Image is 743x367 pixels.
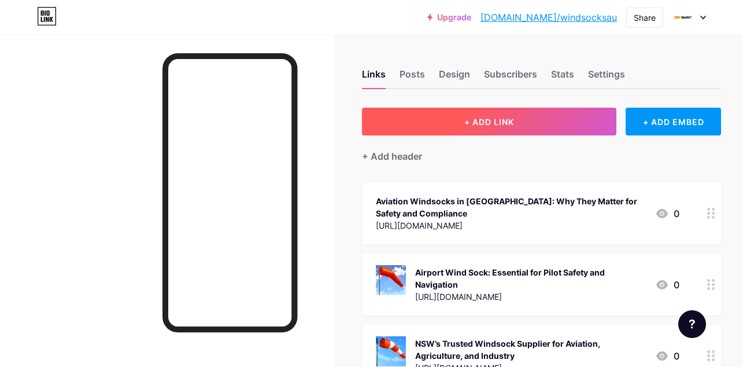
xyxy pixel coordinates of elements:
div: 0 [655,349,679,363]
div: Design [439,67,470,88]
div: + ADD EMBED [626,108,721,135]
div: Links [362,67,386,88]
img: NSW’s Trusted Windsock Supplier for Aviation, Agriculture, and Industry [376,336,406,366]
button: + ADD LINK [362,108,616,135]
a: [DOMAIN_NAME]/windsocksau [480,10,617,24]
img: windsocksau [672,6,694,28]
div: Share [634,12,656,24]
div: NSW’s Trusted Windsock Supplier for Aviation, Agriculture, and Industry [415,337,646,362]
div: Airport Wind Sock: Essential for Pilot Safety and Navigation [415,266,646,291]
img: Airport Wind Sock: Essential for Pilot Safety and Navigation [376,265,406,295]
span: + ADD LINK [464,117,514,127]
div: [URL][DOMAIN_NAME] [376,219,646,232]
div: 0 [655,207,679,221]
div: Posts [400,67,425,88]
div: Stats [551,67,574,88]
div: 0 [655,278,679,292]
div: Settings [588,67,625,88]
div: Aviation Windsocks in [GEOGRAPHIC_DATA]: Why They Matter for Safety and Compliance [376,195,646,219]
div: + Add header [362,149,422,163]
div: [URL][DOMAIN_NAME] [415,291,646,303]
a: Upgrade [427,13,471,22]
div: Subscribers [484,67,537,88]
